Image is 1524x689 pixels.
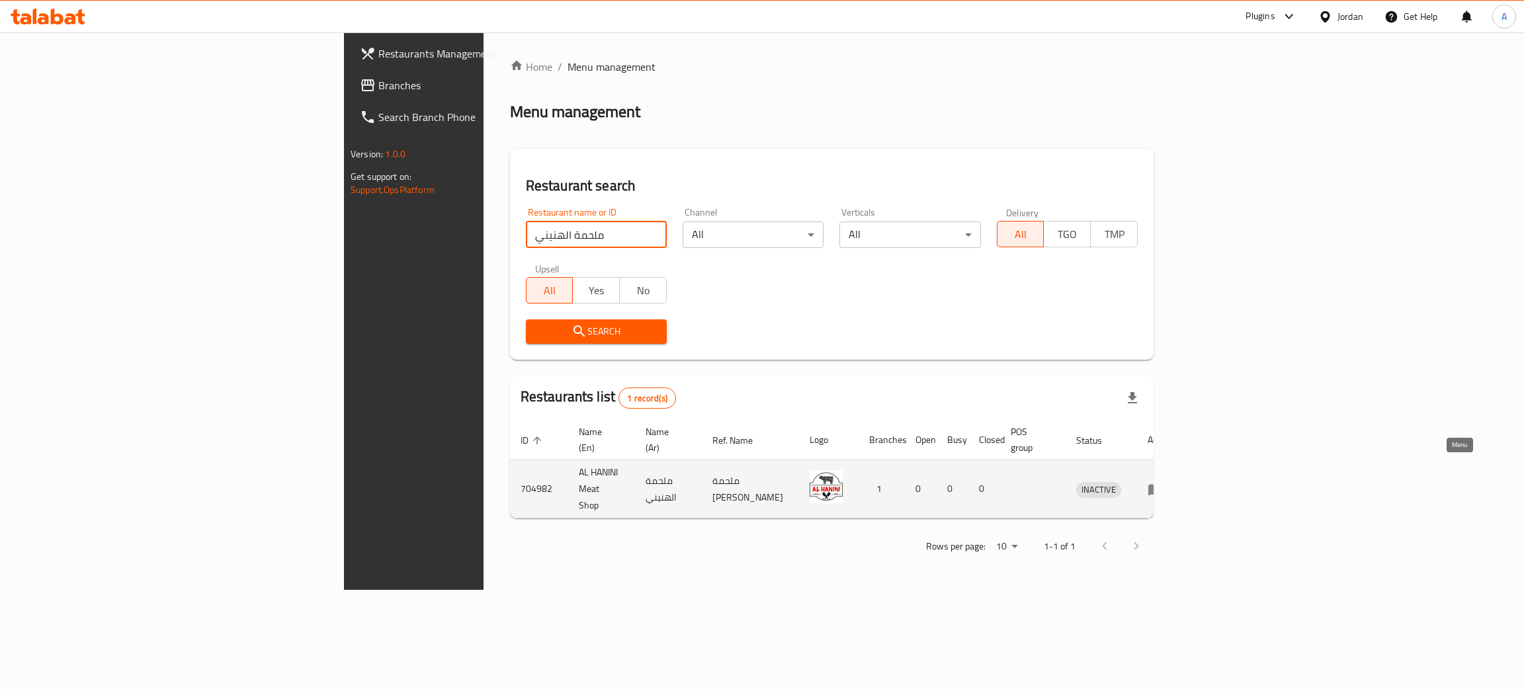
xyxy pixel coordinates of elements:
img: AL HANINI Meat Shop [810,470,843,503]
span: Search [536,323,656,340]
span: INACTIVE [1076,482,1121,497]
span: Search Branch Phone [378,109,588,125]
th: Branches [859,420,905,460]
span: Name (Ar) [646,424,686,456]
nav: breadcrumb [510,59,1154,75]
span: A [1502,9,1507,24]
a: Restaurants Management [349,38,599,69]
span: Name (En) [579,424,619,456]
span: TMP [1096,225,1132,244]
th: Open [905,420,937,460]
div: Total records count [618,387,676,409]
p: Rows per page: [926,538,986,555]
span: Version: [351,145,383,163]
button: TMP [1090,221,1138,247]
td: 1 [859,460,905,518]
td: ملحمة [PERSON_NAME] [702,460,799,518]
span: Status [1076,432,1119,448]
h2: Restaurant search [526,176,1138,196]
p: 1-1 of 1 [1044,538,1076,555]
td: ملحمة الهنيني [635,460,702,518]
button: Yes [572,277,620,304]
a: Search Branch Phone [349,101,599,133]
span: Ref. Name [712,432,770,448]
td: 0 [905,460,937,518]
button: TGO [1043,221,1091,247]
th: Closed [968,420,1000,460]
label: Upsell [535,264,560,273]
span: Branches [378,77,588,93]
button: Search [526,319,667,344]
span: Yes [578,281,614,300]
span: Menu management [568,59,656,75]
a: Support.OpsPlatform [351,181,435,198]
label: Delivery [1006,208,1039,217]
div: Jordan [1337,9,1363,24]
a: Branches [349,69,599,101]
h2: Restaurants list [521,387,676,409]
div: All [683,222,824,248]
span: Restaurants Management [378,46,588,61]
span: TGO [1049,225,1085,244]
td: AL HANINI Meat Shop [568,460,635,518]
span: 1 record(s) [619,392,675,405]
th: Busy [937,420,968,460]
div: Export file [1117,382,1148,414]
button: No [619,277,667,304]
span: All [1003,225,1039,244]
span: All [532,281,568,300]
input: Search for restaurant name or ID.. [526,222,667,248]
span: No [625,281,661,300]
td: 0 [968,460,1000,518]
div: All [839,222,980,248]
th: Action [1137,420,1183,460]
span: POS group [1011,424,1050,456]
div: Rows per page: [991,537,1023,557]
span: 1.0.0 [385,145,405,163]
div: Plugins [1246,9,1275,24]
h2: Menu management [510,101,640,122]
td: 0 [937,460,968,518]
th: Logo [799,420,859,460]
button: All [997,221,1044,247]
span: ID [521,432,546,448]
table: enhanced table [510,420,1183,518]
span: Get support on: [351,168,411,185]
div: INACTIVE [1076,482,1121,498]
button: All [526,277,573,304]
